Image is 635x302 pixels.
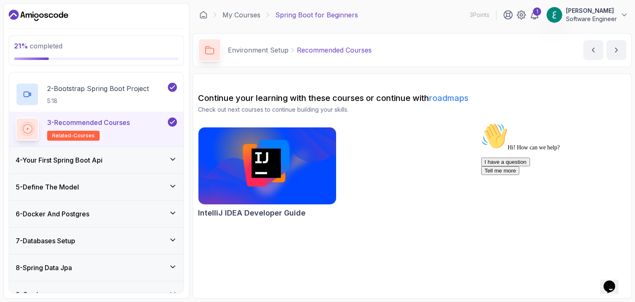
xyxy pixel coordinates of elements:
[9,254,184,281] button: 8-Spring Data Jpa
[52,132,95,139] span: related-courses
[297,45,372,55] p: Recommended Courses
[199,11,208,19] a: Dashboard
[16,155,103,165] h3: 4 - Your First Spring Boot Api
[275,10,358,20] p: Spring Boot for Beginners
[606,40,626,60] button: next content
[16,290,38,300] h3: 9 - Crud
[533,7,541,16] div: 1
[429,93,468,103] a: roadmaps
[16,263,72,273] h3: 8 - Spring Data Jpa
[583,40,603,60] button: previous content
[9,9,68,22] a: Dashboard
[547,7,562,23] img: user profile image
[47,97,149,105] p: 5:18
[198,92,626,104] h2: Continue your learning with these courses or continue with
[198,105,626,114] p: Check out next courses to continue building your skills.
[222,10,260,20] a: My Courses
[198,127,337,219] a: IntelliJ IDEA Developer Guide cardIntelliJ IDEA Developer Guide
[9,228,184,254] button: 7-Databases Setup
[9,147,184,173] button: 4-Your First Spring Boot Api
[3,47,41,55] button: Tell me more
[566,7,617,15] p: [PERSON_NAME]
[47,117,130,127] p: 3 - Recommended Courses
[16,117,177,141] button: 3-Recommended Coursesrelated-courses
[16,182,79,192] h3: 5 - Define The Model
[600,269,627,294] iframe: chat widget
[3,25,82,31] span: Hi! How can we help?
[198,207,306,219] h2: IntelliJ IDEA Developer Guide
[566,15,617,23] p: Software Engineer
[530,10,540,20] a: 1
[14,42,28,50] span: 21 %
[198,127,336,204] img: IntelliJ IDEA Developer Guide card
[228,45,289,55] p: Environment Setup
[470,11,489,19] p: 3 Points
[9,174,184,200] button: 5-Define The Model
[16,209,89,219] h3: 6 - Docker And Postgres
[3,3,152,55] div: 👋Hi! How can we help?I have a questionTell me more
[16,83,177,106] button: 2-Bootstrap Spring Boot Project5:18
[546,7,628,23] button: user profile image[PERSON_NAME]Software Engineer
[16,236,75,246] h3: 7 - Databases Setup
[14,42,62,50] span: completed
[3,38,52,47] button: I have a question
[9,201,184,227] button: 6-Docker And Postgres
[3,3,30,30] img: :wave:
[478,120,627,265] iframe: chat widget
[47,84,149,93] p: 2 - Bootstrap Spring Boot Project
